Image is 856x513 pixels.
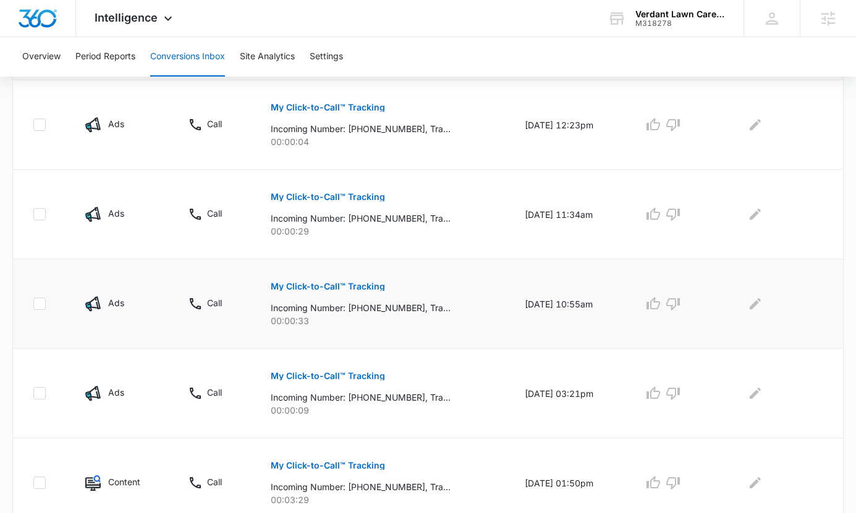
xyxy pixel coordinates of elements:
[20,32,30,42] img: website_grey.svg
[108,296,124,309] p: Ads
[271,461,385,470] p: My Click-to-Call™ Tracking
[207,296,222,309] p: Call
[635,19,726,28] div: account id
[271,480,451,493] p: Incoming Number: [PHONE_NUMBER], Tracking Number: [PHONE_NUMBER], Ring To: [PHONE_NUMBER], Caller...
[271,404,495,417] p: 00:00:09
[310,37,343,77] button: Settings
[510,349,629,438] td: [DATE] 03:21pm
[35,20,61,30] div: v 4.0.25
[271,361,385,391] button: My Click-to-Call™ Tracking
[32,32,136,42] div: Domain: [DOMAIN_NAME]
[108,475,140,488] p: Content
[271,182,385,212] button: My Click-to-Call™ Tracking
[207,207,222,220] p: Call
[271,451,385,480] button: My Click-to-Call™ Tracking
[271,193,385,201] p: My Click-to-Call™ Tracking
[240,37,295,77] button: Site Analytics
[745,473,765,493] button: Edit Comments
[745,115,765,135] button: Edit Comments
[271,493,495,506] p: 00:03:29
[271,372,385,380] p: My Click-to-Call™ Tracking
[271,391,451,404] p: Incoming Number: [PHONE_NUMBER], Tracking Number: [PHONE_NUMBER], Ring To: [PHONE_NUMBER], Caller...
[33,72,43,81] img: tab_domain_overview_orange.svg
[108,117,124,130] p: Ads
[271,272,385,301] button: My Click-to-Call™ Tracking
[207,386,222,399] p: Call
[271,212,451,225] p: Incoming Number: [PHONE_NUMBER], Tracking Number: [PHONE_NUMBER], Ring To: [PHONE_NUMBER], Caller...
[510,170,629,259] td: [DATE] 11:34am
[510,80,629,170] td: [DATE] 12:23pm
[271,282,385,291] p: My Click-to-Call™ Tracking
[271,314,495,327] p: 00:00:33
[108,207,124,220] p: Ads
[271,225,495,238] p: 00:00:29
[137,73,208,81] div: Keywords by Traffic
[271,301,451,314] p: Incoming Number: [PHONE_NUMBER], Tracking Number: [PHONE_NUMBER], Ring To: [PHONE_NUMBER], Caller...
[271,93,385,122] button: My Click-to-Call™ Tracking
[75,37,135,77] button: Period Reports
[271,135,495,148] p: 00:00:04
[207,117,222,130] p: Call
[635,9,726,19] div: account name
[271,122,451,135] p: Incoming Number: [PHONE_NUMBER], Tracking Number: [PHONE_NUMBER], Ring To: [PHONE_NUMBER], Caller...
[20,20,30,30] img: logo_orange.svg
[745,383,765,403] button: Edit Comments
[123,72,133,81] img: tab_keywords_by_traffic_grey.svg
[271,103,385,112] p: My Click-to-Call™ Tracking
[745,294,765,314] button: Edit Comments
[22,37,61,77] button: Overview
[95,11,158,24] span: Intelligence
[47,73,111,81] div: Domain Overview
[150,37,225,77] button: Conversions Inbox
[207,475,222,488] p: Call
[510,259,629,349] td: [DATE] 10:55am
[745,204,765,224] button: Edit Comments
[108,386,124,399] p: Ads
